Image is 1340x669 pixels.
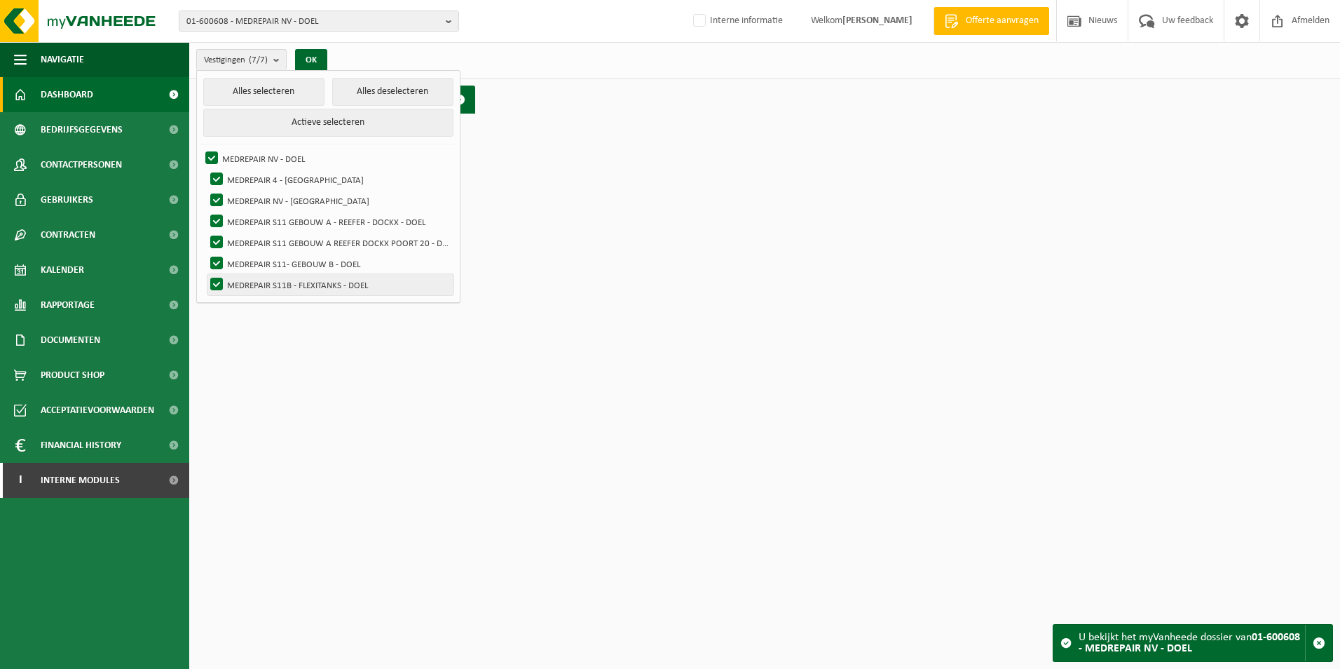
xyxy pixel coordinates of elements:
[203,148,453,169] label: MEDREPAIR NV - DOEL
[207,190,453,211] label: MEDREPAIR NV - [GEOGRAPHIC_DATA]
[41,463,120,498] span: Interne modules
[41,42,84,77] span: Navigatie
[41,112,123,147] span: Bedrijfsgegevens
[934,7,1049,35] a: Offerte aanvragen
[41,182,93,217] span: Gebruikers
[41,147,122,182] span: Contactpersonen
[41,288,95,323] span: Rapportage
[204,50,268,71] span: Vestigingen
[1079,625,1305,661] div: U bekijkt het myVanheede dossier van
[41,358,104,393] span: Product Shop
[41,393,154,428] span: Acceptatievoorwaarden
[186,11,440,32] span: 01-600608 - MEDREPAIR NV - DOEL
[207,232,453,253] label: MEDREPAIR S11 GEBOUW A REEFER DOCKX POORT 20 - DOEL
[842,15,912,26] strong: [PERSON_NAME]
[41,428,121,463] span: Financial History
[203,78,325,106] button: Alles selecteren
[207,169,453,190] label: MEDREPAIR 4 - [GEOGRAPHIC_DATA]
[41,217,95,252] span: Contracten
[14,463,27,498] span: I
[179,11,459,32] button: 01-600608 - MEDREPAIR NV - DOEL
[41,323,100,358] span: Documenten
[203,109,454,137] button: Actieve selecteren
[1079,632,1300,654] strong: 01-600608 - MEDREPAIR NV - DOEL
[962,14,1042,28] span: Offerte aanvragen
[207,211,453,232] label: MEDREPAIR S11 GEBOUW A - REEFER - DOCKX - DOEL
[41,252,84,288] span: Kalender
[41,77,93,112] span: Dashboard
[295,49,327,72] button: OK
[196,49,287,70] button: Vestigingen(7/7)
[207,253,453,274] label: MEDREPAIR S11- GEBOUW B - DOEL
[249,55,268,65] count: (7/7)
[207,274,453,295] label: MEDREPAIR S11B - FLEXITANKS - DOEL
[690,11,783,32] label: Interne informatie
[332,78,454,106] button: Alles deselecteren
